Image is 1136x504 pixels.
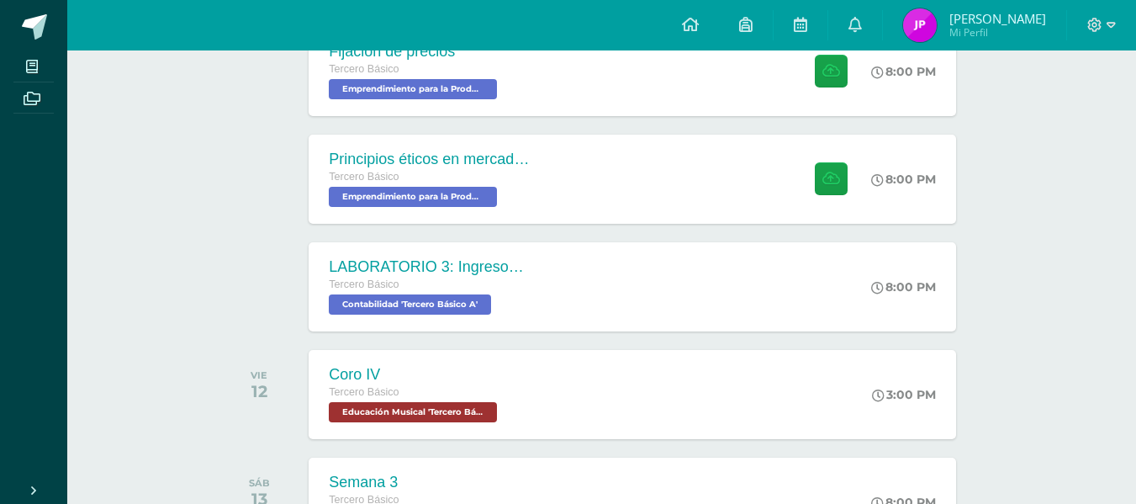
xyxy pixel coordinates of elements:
[329,279,399,290] span: Tercero Básico
[871,279,936,294] div: 8:00 PM
[329,187,497,207] span: Emprendimiento para la Productividad 'Tercero Básico A'
[329,258,531,276] div: LABORATORIO 3: Ingresos y deducciones laborales.
[329,474,501,491] div: Semana 3
[329,402,497,422] span: Educación Musical 'Tercero Básico A'
[329,171,399,183] span: Tercero Básico
[329,151,531,168] div: Principios éticos en mercadotecnia y publicidad
[329,386,399,398] span: Tercero Básico
[251,381,267,401] div: 12
[329,79,497,99] span: Emprendimiento para la Productividad 'Tercero Básico A'
[871,64,936,79] div: 8:00 PM
[249,477,270,489] div: SÁB
[949,10,1046,27] span: [PERSON_NAME]
[871,172,936,187] div: 8:00 PM
[329,63,399,75] span: Tercero Básico
[329,366,501,384] div: Coro IV
[949,25,1046,40] span: Mi Perfil
[329,294,491,315] span: Contabilidad 'Tercero Básico A'
[872,387,936,402] div: 3:00 PM
[251,369,267,381] div: VIE
[903,8,937,42] img: 6df7283ad40b7d6c5741ae0c09523470.png
[329,43,501,61] div: Fijación de precios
